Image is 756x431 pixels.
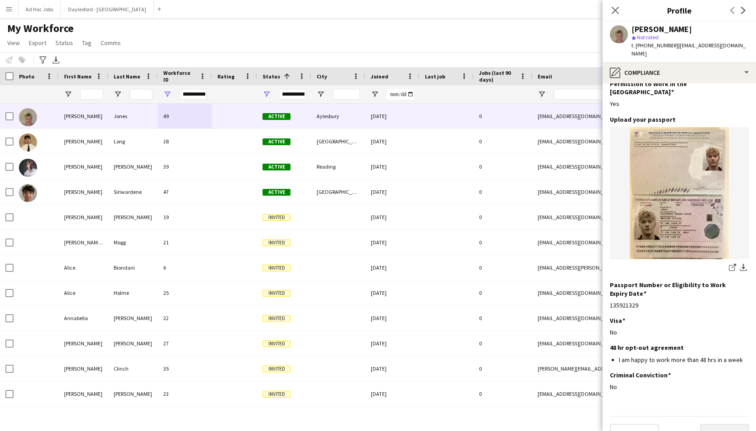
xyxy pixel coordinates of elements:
div: 0 [474,104,532,128]
h3: Criminal Conviction [610,371,671,379]
div: Siriwardene [108,179,158,204]
span: Invited [263,214,290,221]
span: t. [PHONE_NUMBER] [632,42,678,49]
a: Export [25,37,50,49]
div: 135921329 [610,301,749,309]
input: Email Filter Input [554,89,707,100]
span: | [EMAIL_ADDRESS][DOMAIN_NAME] [632,42,746,57]
span: Active [263,164,290,170]
h3: Permission to Work in the [GEOGRAPHIC_DATA] [610,80,742,96]
div: 19 [158,205,212,229]
input: City Filter Input [333,89,360,100]
div: [DATE] [365,154,419,179]
div: Yes [610,100,749,108]
h3: Visa [610,316,625,325]
div: 0 [474,331,532,356]
button: Open Filter Menu [263,90,271,98]
div: Alice [59,255,108,280]
button: Open Filter Menu [114,90,122,98]
span: Status [55,39,73,47]
span: My Workforce [7,22,74,35]
img: IMG_2080.jpeg [610,127,749,259]
span: Status [263,73,280,80]
div: [EMAIL_ADDRESS][DOMAIN_NAME] [532,306,713,330]
div: [EMAIL_ADDRESS][DOMAIN_NAME] [532,205,713,229]
div: [PERSON_NAME] [632,25,692,33]
div: [PERSON_NAME] [59,381,108,406]
div: Annabella [59,306,108,330]
img: George Long [19,133,37,151]
input: Last Name Filter Input [130,89,152,100]
div: [PERSON_NAME] [59,356,108,381]
div: [DATE] [365,356,419,381]
div: 0 [474,230,532,255]
div: [DATE] [365,230,419,255]
div: Clinch [108,356,158,381]
div: Jones [108,104,158,128]
div: 0 [474,205,532,229]
span: Active [263,113,290,120]
span: Last job [425,73,445,80]
h3: Upload your passport [610,115,676,124]
button: Ad Hoc Jobs [18,0,61,18]
button: Daylesford - [GEOGRAPHIC_DATA] [61,0,154,18]
div: [DATE] [365,381,419,406]
div: 23 [158,381,212,406]
div: 25 [158,280,212,305]
div: 35 [158,356,212,381]
span: Rating [217,73,235,80]
div: 28 [158,129,212,154]
div: 6 [158,255,212,280]
div: [PERSON_NAME][EMAIL_ADDRESS][DOMAIN_NAME] [532,356,713,381]
h3: Profile [603,5,756,16]
button: Open Filter Menu [64,90,72,98]
div: No [610,383,749,391]
button: Open Filter Menu [371,90,379,98]
div: [EMAIL_ADDRESS][PERSON_NAME][DOMAIN_NAME] [532,255,713,280]
div: 0 [474,356,532,381]
span: Workforce ID [163,69,196,83]
div: [DATE] [365,306,419,330]
div: 27 [158,331,212,356]
div: [EMAIL_ADDRESS][DOMAIN_NAME] [532,381,713,406]
div: [PERSON_NAME] [59,154,108,179]
span: City [317,73,327,80]
div: [DATE] [365,205,419,229]
div: [DATE] [365,280,419,305]
div: [DATE] [365,179,419,204]
button: Open Filter Menu [163,90,171,98]
div: Long [108,129,158,154]
img: Alexander Jones [19,108,37,126]
div: Alice [59,280,108,305]
div: Biondani [108,255,158,280]
div: 0 [474,154,532,179]
div: Holme [108,280,158,305]
a: Status [52,37,77,49]
div: [EMAIL_ADDRESS][DOMAIN_NAME] [532,129,713,154]
span: Jobs (last 90 days) [479,69,516,83]
div: [EMAIL_ADDRESS][DOMAIN_NAME] [532,104,713,128]
div: [PERSON_NAME] [59,129,108,154]
div: 0 [474,381,532,406]
div: [EMAIL_ADDRESS][DOMAIN_NAME] [532,154,713,179]
div: [PERSON_NAME] [59,104,108,128]
span: Invited [263,265,290,271]
div: 21 [158,230,212,255]
a: Comms [97,37,124,49]
div: [PERSON_NAME] [108,381,158,406]
img: Robert Usher [19,159,37,177]
app-action-btn: Advanced filters [37,55,48,65]
span: Invited [263,340,290,347]
h3: Passport Number or Eligibility to Work Expiry Date [610,281,742,297]
div: [PERSON_NAME] [108,331,158,356]
div: [PERSON_NAME] [59,205,108,229]
button: Open Filter Menu [317,90,325,98]
div: 47 [158,179,212,204]
span: Joined [371,73,388,80]
h3: 48 hr opt-out agreement [610,344,684,352]
input: First Name Filter Input [80,89,103,100]
div: [PERSON_NAME] [108,205,158,229]
div: 0 [474,179,532,204]
span: Comms [101,39,121,47]
div: 0 [474,280,532,305]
